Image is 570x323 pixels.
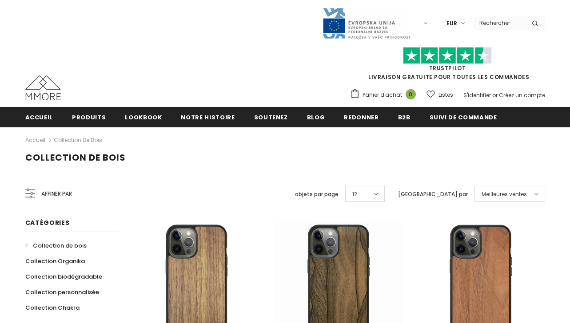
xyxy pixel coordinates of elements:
a: S'identifier [463,91,491,99]
a: TrustPilot [429,64,466,72]
span: Catégories [25,218,70,227]
span: Suivi de commande [430,113,497,122]
span: 0 [406,89,416,99]
span: Panier d'achat [363,91,402,99]
a: Collection de bois [25,238,87,253]
span: Notre histoire [181,113,235,122]
a: Produits [72,107,106,127]
span: soutenez [254,113,288,122]
a: soutenez [254,107,288,127]
span: Affiner par [41,189,72,199]
a: Lookbook [125,107,162,127]
span: B2B [398,113,411,122]
a: Suivi de commande [430,107,497,127]
img: Javni Razpis [322,7,411,39]
label: [GEOGRAPHIC_DATA] par [398,190,468,199]
a: Redonner [344,107,379,127]
a: Collection personnalisée [25,284,99,300]
span: Accueil [25,113,53,122]
img: Faites confiance aux étoiles pilotes [403,47,492,64]
span: Collection personnalisée [25,288,99,296]
span: Produits [72,113,106,122]
span: Listes [438,91,453,99]
a: Panier d'achat 0 [350,88,420,102]
span: 12 [352,190,357,199]
label: objets par page [295,190,339,199]
a: Collection de bois [54,136,102,144]
span: Redonner [344,113,379,122]
span: Lookbook [125,113,162,122]
img: Cas MMORE [25,75,61,100]
span: Collection de bois [33,241,87,250]
span: Collection Chakra [25,303,80,312]
span: Meilleures ventes [482,190,527,199]
a: Notre histoire [181,107,235,127]
span: Collection de bois [25,151,126,164]
span: Collection Organika [25,257,85,265]
span: EUR [446,19,457,28]
a: Javni Razpis [322,19,411,27]
span: Blog [307,113,325,122]
a: Créez un compte [499,91,545,99]
a: Blog [307,107,325,127]
input: Search Site [474,16,525,29]
a: Listes [427,87,453,102]
a: Accueil [25,107,53,127]
span: or [492,91,498,99]
a: Collection biodégradable [25,269,102,284]
a: B2B [398,107,411,127]
a: Collection Organika [25,253,85,269]
a: Collection Chakra [25,300,80,315]
a: Accueil [25,135,45,146]
span: Collection biodégradable [25,272,102,281]
span: LIVRAISON GRATUITE POUR TOUTES LES COMMANDES [350,51,545,81]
